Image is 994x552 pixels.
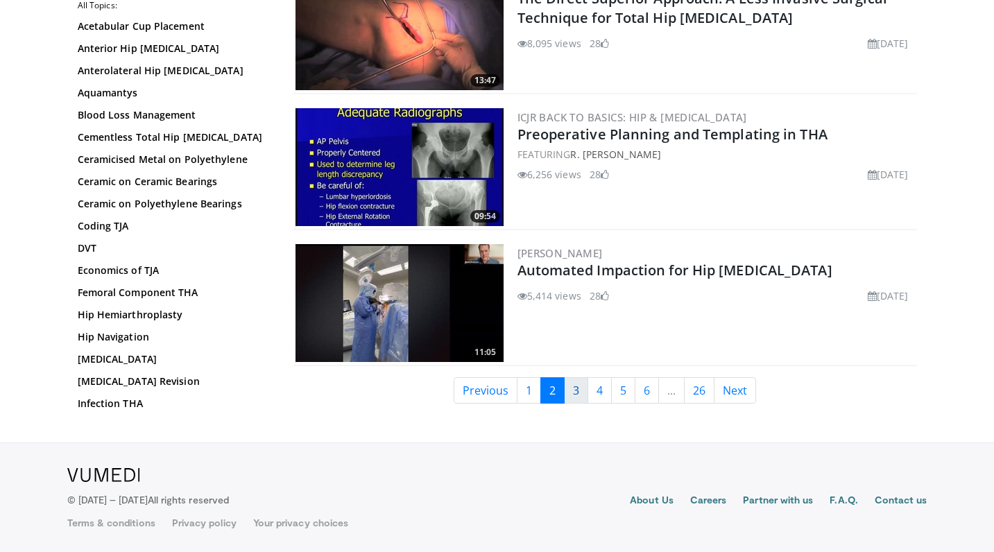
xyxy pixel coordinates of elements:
[78,130,265,144] a: Cementless Total Hip [MEDICAL_DATA]
[78,352,265,366] a: [MEDICAL_DATA]
[67,493,230,507] p: © [DATE] – [DATE]
[470,346,500,359] span: 11:05
[611,377,635,404] a: 5
[570,148,661,161] a: R. [PERSON_NAME]
[517,261,832,279] a: Automated Impaction for Hip [MEDICAL_DATA]
[78,241,265,255] a: DVT
[875,493,927,510] a: Contact us
[78,374,265,388] a: [MEDICAL_DATA] Revision
[78,219,265,233] a: Coding TJA
[630,493,674,510] a: About Us
[78,153,265,166] a: Ceramicised Metal on Polyethylene
[868,288,909,303] li: [DATE]
[78,308,265,322] a: Hip Hemiarthroplasty
[295,108,504,226] img: 294529_0000_1.png.300x170_q85_crop-smart_upscale.jpg
[714,377,756,404] a: Next
[868,167,909,182] li: [DATE]
[635,377,659,404] a: 6
[743,493,813,510] a: Partner with us
[78,175,265,189] a: Ceramic on Ceramic Bearings
[590,167,609,182] li: 28
[470,210,500,223] span: 09:54
[67,468,140,482] img: VuMedi Logo
[564,377,588,404] a: 3
[517,246,603,260] a: [PERSON_NAME]
[78,86,265,100] a: Aquamantys
[78,264,265,277] a: Economics of TJA
[172,516,237,530] a: Privacy policy
[684,377,714,404] a: 26
[293,377,917,404] nav: Search results pages
[588,377,612,404] a: 4
[517,36,581,51] li: 8,095 views
[590,288,609,303] li: 28
[78,197,265,211] a: Ceramic on Polyethylene Bearings
[78,64,265,78] a: Anterolateral Hip [MEDICAL_DATA]
[253,516,348,530] a: Your privacy choices
[295,108,504,226] a: 09:54
[590,36,609,51] li: 28
[67,516,155,530] a: Terms & conditions
[78,108,265,122] a: Blood Loss Management
[295,244,504,362] a: 11:05
[78,19,265,33] a: Acetabular Cup Placement
[517,110,747,124] a: ICJR Back to Basics: Hip & [MEDICAL_DATA]
[517,288,581,303] li: 5,414 views
[295,244,504,362] img: b92808f7-0bd1-4e91-936d-56efdd9aa340.300x170_q85_crop-smart_upscale.jpg
[78,397,265,411] a: Infection THA
[517,125,828,144] a: Preoperative Planning and Templating in THA
[78,330,265,344] a: Hip Navigation
[470,74,500,87] span: 13:47
[78,286,265,300] a: Femoral Component THA
[517,167,581,182] li: 6,256 views
[540,377,565,404] a: 2
[868,36,909,51] li: [DATE]
[517,147,914,162] div: FEATURING
[148,494,229,506] span: All rights reserved
[454,377,517,404] a: Previous
[517,377,541,404] a: 1
[690,493,727,510] a: Careers
[78,42,265,55] a: Anterior Hip [MEDICAL_DATA]
[830,493,857,510] a: F.A.Q.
